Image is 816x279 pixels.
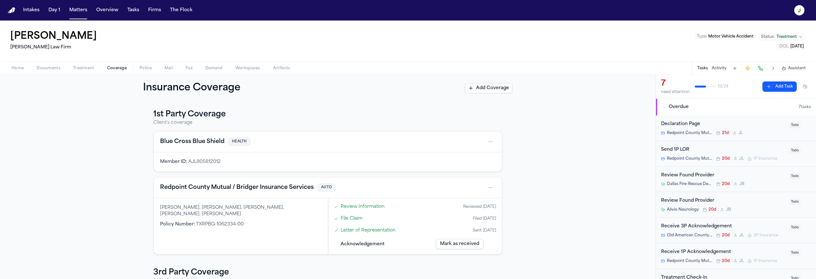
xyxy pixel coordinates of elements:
[8,7,15,13] a: Home
[743,64,752,73] button: Create Immediate Task
[160,159,187,164] span: Member ID :
[73,66,94,71] span: Treatment
[341,203,385,210] a: Open Review Information
[789,122,801,128] span: Todo
[154,198,328,254] div: [PERSON_NAME], [PERSON_NAME], [PERSON_NAME], [PERSON_NAME], [PERSON_NAME]Policy Number: TXRPBG-10...
[667,233,712,238] span: Old American County Mutual Fire
[153,120,502,126] p: Client's coverage
[160,222,195,227] span: Policy Number :
[738,131,743,136] span: J L
[667,131,712,136] span: Redpoint County Mutual / Bridger Insurance Services
[160,183,336,192] div: Redpoint County Mutual / Bridger Insurance ServicesAUTO
[10,31,97,42] h1: [PERSON_NAME]
[789,250,801,256] span: Todo
[656,141,816,167] div: Open task: Send 1P LOR
[656,115,816,141] div: Open task: Declaration Page
[782,66,806,71] button: Assistant
[667,182,712,187] span: Dallas Fire-Rescue Department (EMS)
[799,81,811,92] button: Hide completed tasks (⌘⇧H)
[758,33,806,41] button: Change status from Treatment
[762,81,797,92] button: Add Task
[21,4,42,16] button: Intakes
[8,7,15,13] img: Finch Logo
[789,148,801,154] span: Todo
[739,233,744,238] span: J L
[722,258,730,264] span: 20d
[722,131,729,136] span: 21d
[722,156,730,161] span: 20d
[712,66,727,71] button: Activity
[756,64,765,73] button: Make a Call
[160,183,314,192] h4: Redpoint County Mutual / Bridger Insurance Services
[798,9,801,13] text: J
[753,258,777,264] span: 1P Insurance
[186,66,192,71] span: Fax
[789,173,801,179] span: Todo
[669,104,689,110] span: Overdue
[661,146,785,154] div: Send 1P LOR
[761,34,775,39] span: Status:
[67,4,90,16] button: Matters
[12,66,24,71] span: Home
[722,233,730,238] span: 20d
[790,45,804,48] span: [DATE]
[160,205,321,217] div: [PERSON_NAME], [PERSON_NAME], [PERSON_NAME], [PERSON_NAME], [PERSON_NAME]
[697,35,707,38] span: Type :
[465,83,513,93] button: Add Coverage
[661,79,690,89] div: 7
[661,197,785,205] div: Review Found Provider
[188,159,221,164] span: AJL805812012
[661,223,785,230] div: Receive 3P Acknowledgement
[473,216,496,221] div: Filed [DATE]
[94,4,121,16] button: Overview
[709,207,716,212] span: 20d
[273,66,290,71] span: Artifacts
[739,182,744,187] span: J B
[46,4,63,16] button: Day 1
[153,267,502,278] h3: 3rd Party Coverage
[160,137,225,146] h4: Blue Cross Blue Shield
[718,84,728,89] span: 13 / 24
[656,218,816,243] div: Open task: Receive 3P Acknowledgement
[722,182,730,187] span: 20d
[661,172,785,179] div: Review Found Provider
[37,66,60,71] span: Documents
[125,4,142,16] a: Tasks
[661,121,785,128] div: Declaration Page
[10,31,97,42] button: Edit matter name
[667,156,712,161] span: Redpoint County Mutual / Bridger Insurance Services
[196,222,244,227] span: TXRPBG-1062334-00
[656,243,816,269] div: Open task: Receive 1P Acknowledgement
[154,152,502,172] div: Member ID: AJL805812012
[667,207,699,212] span: Alivio Neurology
[332,201,499,251] div: Steps
[708,35,753,38] span: Motor Vehicle Accident
[140,66,152,71] span: Police
[789,199,801,205] span: Todo
[739,156,744,161] span: J L
[436,239,483,249] button: Mark as received
[143,82,255,94] h1: Insurance Coverage
[485,182,496,193] button: Open actions
[661,89,690,95] div: need attention
[778,43,806,50] button: Edit DOL: 2025-08-11
[788,66,806,71] span: Assistant
[667,258,712,264] span: Redpoint County Mutual / Bridger Insurance Services
[153,109,502,120] h3: 1st Party Coverage
[463,204,496,209] div: Reviewed [DATE]
[697,66,708,71] button: Tasks
[661,249,785,256] div: Receive 1P Acknowledgement
[726,207,731,212] span: J B
[656,192,816,218] div: Open task: Review Found Provider
[146,4,164,16] button: Firms
[789,224,801,231] span: Todo
[167,4,195,16] button: The Flock
[328,198,502,254] div: Claims filing progress
[779,45,789,48] span: DOL :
